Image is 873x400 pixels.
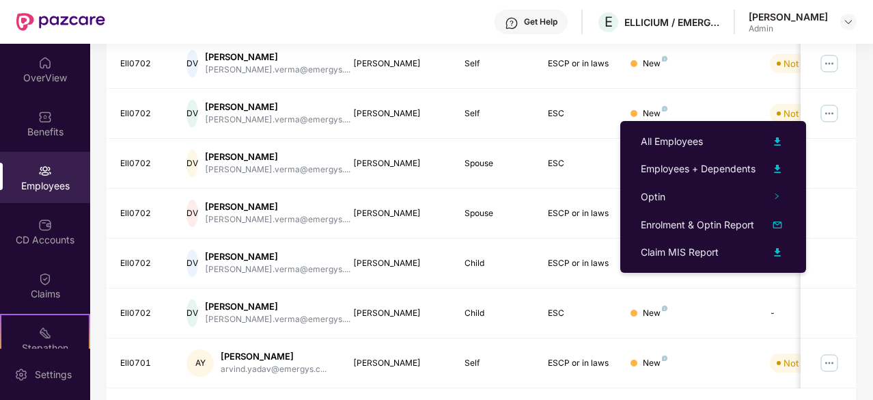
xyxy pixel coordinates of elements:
div: [PERSON_NAME] [353,307,443,320]
div: [PERSON_NAME] [353,107,443,120]
div: [PERSON_NAME] [205,51,350,64]
div: Ell0702 [120,107,165,120]
div: [PERSON_NAME] [221,350,327,363]
div: DV [186,100,198,127]
div: [PERSON_NAME].verma@emergys.... [205,263,350,276]
div: [PERSON_NAME] [353,57,443,70]
img: svg+xml;base64,PHN2ZyB4bWxucz0iaHR0cDovL3d3dy53My5vcmcvMjAwMC9zdmciIHdpZHRoPSIyMSIgaGVpZ2h0PSIyMC... [38,326,52,340]
img: svg+xml;base64,PHN2ZyBpZD0iSG9tZSIgeG1sbnM9Imh0dHA6Ly93d3cudzMub3JnLzIwMDAvc3ZnIiB3aWR0aD0iMjAiIG... [38,56,52,70]
div: [PERSON_NAME].verma@emergys.... [205,114,350,126]
div: Ell0702 [120,257,165,270]
div: [PERSON_NAME].verma@emergys.... [205,64,350,77]
div: Admin [749,23,828,34]
div: Employees + Dependents [641,161,756,176]
div: [PERSON_NAME] [353,257,443,270]
div: Child [465,307,526,320]
div: Not Verified [784,57,833,70]
div: New [643,307,667,320]
div: Not Verified [784,107,833,120]
div: DV [186,150,198,177]
img: svg+xml;base64,PHN2ZyB4bWxucz0iaHR0cDovL3d3dy53My5vcmcvMjAwMC9zdmciIHhtbG5zOnhsaW5rPSJodHRwOi8vd3... [769,244,786,261]
img: manageButton [818,352,840,374]
div: [PERSON_NAME].verma@emergys.... [205,313,350,326]
div: DV [186,299,198,327]
div: Ell0702 [120,157,165,170]
div: ESCP or in laws [548,357,609,370]
div: Self [465,357,526,370]
div: Spouse [465,207,526,220]
div: [PERSON_NAME].verma@emergys.... [205,213,350,226]
img: svg+xml;base64,PHN2ZyBpZD0iQmVuZWZpdHMiIHhtbG5zPSJodHRwOi8vd3d3LnczLm9yZy8yMDAwL3N2ZyIgd2lkdGg9Ij... [38,110,52,124]
span: E [605,14,613,30]
div: New [643,357,667,370]
div: AY [186,349,214,377]
div: ESCP or in laws [548,57,609,70]
div: [PERSON_NAME] [353,357,443,370]
img: New Pazcare Logo [16,13,105,31]
div: arvind.yadav@emergys.c... [221,363,327,376]
td: - [759,289,856,338]
div: [PERSON_NAME] [205,250,350,263]
div: Spouse [465,157,526,170]
img: svg+xml;base64,PHN2ZyB4bWxucz0iaHR0cDovL3d3dy53My5vcmcvMjAwMC9zdmciIHhtbG5zOnhsaW5rPSJodHRwOi8vd3... [769,161,786,177]
img: svg+xml;base64,PHN2ZyBpZD0iRW1wbG95ZWVzIiB4bWxucz0iaHR0cDovL3d3dy53My5vcmcvMjAwMC9zdmciIHdpZHRoPS... [38,164,52,178]
img: svg+xml;base64,PHN2ZyB4bWxucz0iaHR0cDovL3d3dy53My5vcmcvMjAwMC9zdmciIHdpZHRoPSI4IiBoZWlnaHQ9IjgiIH... [662,306,667,311]
img: svg+xml;base64,PHN2ZyBpZD0iSGVscC0zMngzMiIgeG1sbnM9Imh0dHA6Ly93d3cudzMub3JnLzIwMDAvc3ZnIiB3aWR0aD... [505,16,518,30]
div: Get Help [524,16,557,27]
span: right [773,193,780,200]
div: Ell0702 [120,307,165,320]
img: svg+xml;base64,PHN2ZyBpZD0iQ2xhaW0iIHhtbG5zPSJodHRwOi8vd3d3LnczLm9yZy8yMDAwL3N2ZyIgd2lkdGg9IjIwIi... [38,272,52,286]
div: [PERSON_NAME].verma@emergys.... [205,163,350,176]
img: svg+xml;base64,PHN2ZyBpZD0iU2V0dGluZy0yMHgyMCIgeG1sbnM9Imh0dHA6Ly93d3cudzMub3JnLzIwMDAvc3ZnIiB3aW... [14,368,28,382]
span: Optin [641,191,665,202]
div: Enrolment & Optin Report [641,217,754,232]
div: Stepathon [1,341,89,355]
div: ESC [548,157,609,170]
div: [PERSON_NAME] [353,207,443,220]
div: Child [465,257,526,270]
div: Not Verified [784,356,833,370]
div: ESCP or in laws [548,207,609,220]
div: [PERSON_NAME] [749,10,828,23]
div: ESC [548,307,609,320]
div: Ell0702 [120,57,165,70]
div: ESCP or in laws [548,257,609,270]
div: Ell0701 [120,357,165,370]
div: ESC [548,107,609,120]
div: DV [186,50,198,77]
div: Claim MIS Report [641,245,719,260]
div: [PERSON_NAME] [205,200,350,213]
div: ELLICIUM / EMERGYS SOLUTIONS PRIVATE LIMITED [624,16,720,29]
div: New [643,57,667,70]
div: All Employees [641,134,703,149]
div: [PERSON_NAME] [205,300,350,313]
img: svg+xml;base64,PHN2ZyB4bWxucz0iaHR0cDovL3d3dy53My5vcmcvMjAwMC9zdmciIHhtbG5zOnhsaW5rPSJodHRwOi8vd3... [769,133,786,150]
img: svg+xml;base64,PHN2ZyB4bWxucz0iaHR0cDovL3d3dy53My5vcmcvMjAwMC9zdmciIHdpZHRoPSI4IiBoZWlnaHQ9IjgiIH... [662,106,667,111]
img: svg+xml;base64,PHN2ZyBpZD0iQ0RfQWNjb3VudHMiIGRhdGEtbmFtZT0iQ0QgQWNjb3VudHMiIHhtbG5zPSJodHRwOi8vd3... [38,218,52,232]
img: svg+xml;base64,PHN2ZyBpZD0iRHJvcGRvd24tMzJ4MzIiIHhtbG5zPSJodHRwOi8vd3d3LnczLm9yZy8yMDAwL3N2ZyIgd2... [843,16,854,27]
div: [PERSON_NAME] [205,150,350,163]
img: manageButton [818,103,840,124]
div: Self [465,57,526,70]
div: DV [186,250,198,277]
img: svg+xml;base64,PHN2ZyB4bWxucz0iaHR0cDovL3d3dy53My5vcmcvMjAwMC9zdmciIHhtbG5zOnhsaW5rPSJodHRwOi8vd3... [769,217,786,233]
img: svg+xml;base64,PHN2ZyB4bWxucz0iaHR0cDovL3d3dy53My5vcmcvMjAwMC9zdmciIHdpZHRoPSI4IiBoZWlnaHQ9IjgiIH... [662,56,667,62]
img: svg+xml;base64,PHN2ZyB4bWxucz0iaHR0cDovL3d3dy53My5vcmcvMjAwMC9zdmciIHdpZHRoPSI4IiBoZWlnaHQ9IjgiIH... [662,356,667,361]
div: [PERSON_NAME] [205,101,350,114]
img: manageButton [818,53,840,75]
div: DV [186,200,198,227]
div: [PERSON_NAME] [353,157,443,170]
div: Settings [31,368,76,382]
div: Ell0702 [120,207,165,220]
div: Self [465,107,526,120]
div: New [643,107,667,120]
